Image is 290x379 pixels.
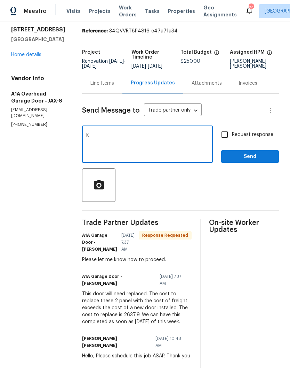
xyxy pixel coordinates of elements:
h5: Total Budget [180,50,212,55]
span: Properties [168,8,195,15]
div: Progress Updates [131,79,175,86]
span: On-site Worker Updates [209,219,279,233]
span: Work Orders [119,4,137,18]
h5: Assigned HPM [230,50,265,55]
span: Geo Assignments [203,4,237,18]
span: Trade Partner Updates [82,219,192,226]
span: [DATE] 10:48 AM [155,335,187,349]
textarea: K [86,133,209,157]
span: - [82,59,126,69]
h4: Vendor Info [11,75,65,82]
h5: Work Order Timeline [131,50,181,60]
span: [DATE] 7:37 AM [121,232,135,253]
div: Hello, Please schedule this job ASAP. Thank you [82,353,192,359]
h5: [GEOGRAPHIC_DATA] [11,36,65,43]
div: Line Items [90,80,114,87]
button: Send [221,150,279,163]
div: [PERSON_NAME] [PERSON_NAME] [230,59,279,69]
div: This door will need replaced. The cost to replace these 2 panel with the cost of freight exceeds ... [82,290,192,325]
div: Trade partner only [144,105,202,116]
div: 34QVVRT8P4S16-e47a71a34 [82,28,279,35]
span: - [131,64,162,69]
h2: [STREET_ADDRESS] [11,26,65,33]
div: Invoices [239,80,257,87]
span: The hpm assigned to this work order. [267,50,272,59]
span: Projects [89,8,111,15]
b: Reference: [82,29,108,33]
div: Attachments [192,80,222,87]
span: [DATE] [82,64,97,69]
p: [PHONE_NUMBER] [11,122,65,128]
div: Please let me know how to proceed. [82,256,192,263]
span: Send Message to [82,107,140,114]
h5: Project [82,50,100,55]
span: Visits [66,8,81,15]
span: [DATE] [109,59,124,64]
a: Home details [11,52,41,57]
h5: A1A Overhead Garage Door - JAX-S [11,90,65,104]
span: Send [227,152,273,161]
span: [DATE] [131,64,146,69]
span: Maestro [24,8,47,15]
span: Renovation [82,59,126,69]
p: [EMAIL_ADDRESS][DOMAIN_NAME] [11,107,65,119]
span: $250.00 [180,59,200,64]
span: The total cost of line items that have been proposed by Opendoor. This sum includes line items th... [214,50,219,59]
span: [DATE] 7:37 AM [160,273,187,287]
div: 24 [249,4,253,11]
span: [DATE] [148,64,162,69]
h6: A1A Garage Door - [PERSON_NAME] [82,273,155,287]
span: Tasks [145,9,160,14]
h6: [PERSON_NAME] [PERSON_NAME] [82,335,151,349]
span: Request response [232,131,273,138]
h6: A1A Garage Door - [PERSON_NAME] [82,232,117,253]
span: Response Requested [139,232,191,239]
